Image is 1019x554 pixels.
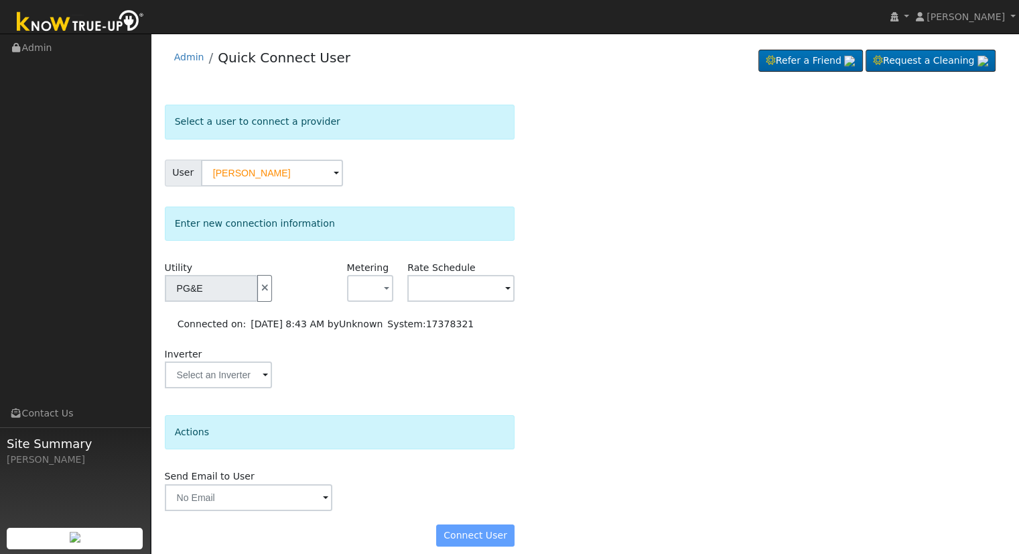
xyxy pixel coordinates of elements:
[70,532,80,543] img: retrieve
[165,362,272,388] input: Select an Inverter
[165,275,259,302] input: Select a Utility
[165,160,202,186] span: User
[866,50,996,72] a: Request a Cleaning
[927,11,1005,22] span: [PERSON_NAME]
[977,56,988,66] img: retrieve
[165,469,255,484] label: Send Email to User
[165,105,515,139] div: Select a user to connect a provider
[165,261,192,275] label: Utility
[249,315,385,334] td: [DATE] 8:43 AM by
[385,315,476,334] td: System:
[339,319,383,329] span: Unknown
[758,50,863,72] a: Refer a Friend
[218,50,350,66] a: Quick Connect User
[7,435,143,453] span: Site Summary
[165,484,333,511] input: No Email
[426,319,474,329] span: 17378321
[201,160,343,186] input: Select a User
[165,207,515,241] div: Enter new connection information
[10,7,151,38] img: Know True-Up
[165,347,202,362] label: Inverter
[347,261,389,275] label: Metering
[844,56,855,66] img: retrieve
[257,275,272,302] button: Disconnect Utility
[7,453,143,467] div: [PERSON_NAME]
[407,261,475,275] label: HETOUC
[174,52,204,62] a: Admin
[175,315,249,334] td: Connected on:
[165,415,515,449] div: Actions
